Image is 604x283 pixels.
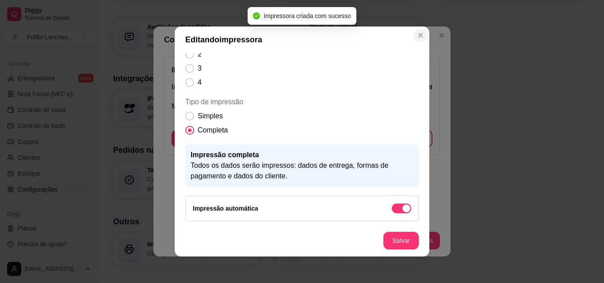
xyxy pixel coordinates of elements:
[175,26,429,53] header: Editando impressora
[193,205,258,212] label: Impressão automática
[185,21,419,88] div: Número de cópias
[191,150,413,160] p: Impressão completa
[198,63,202,74] span: 3
[198,77,202,88] span: 4
[185,97,419,136] div: Tipo de impressão
[264,12,351,19] span: Impressora criada com sucesso
[191,160,413,181] p: Todos os dados serão impressos: dados de entrega, formas de pagamento e dados do cliente.
[185,97,419,107] span: Tipo de impressão
[198,49,202,60] span: 2
[198,125,228,136] span: Completa
[198,111,223,121] span: Simples
[253,12,260,19] span: check-circle
[413,28,428,42] button: Close
[383,232,419,249] button: Salvar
